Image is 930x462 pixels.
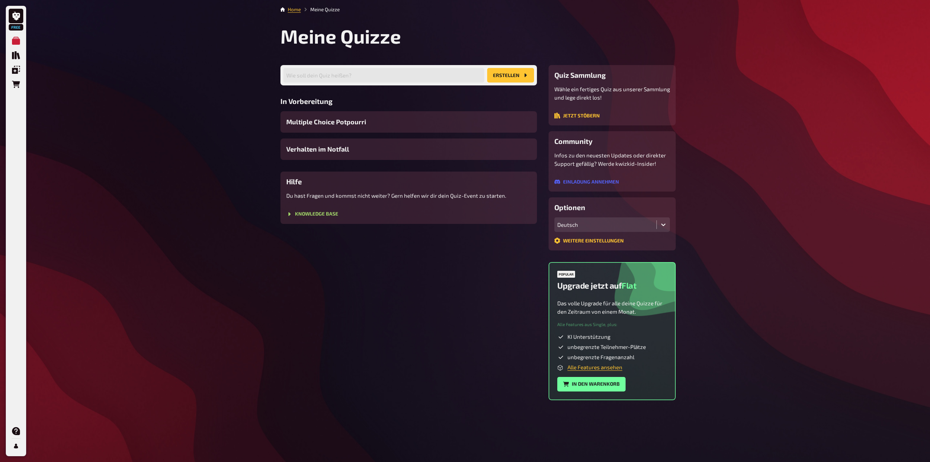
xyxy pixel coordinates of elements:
input: Wie soll dein Quiz heißen? [283,68,484,83]
h3: Quiz Sammlung [554,71,670,79]
h3: In Vorbereitung [280,97,537,105]
p: Wähle ein fertiges Quiz aus unserer Sammlung und lege direkt los! [554,85,670,101]
span: Free [9,25,23,29]
div: Popular [557,271,575,278]
button: In den Warenkorb [557,377,626,391]
h3: Community [554,137,670,145]
a: Einladung annehmen [554,179,619,186]
h2: Upgrade jetzt auf [557,281,636,290]
a: Jetzt stöbern [554,113,600,120]
span: unbegrenzte Fragenanzahl [567,354,634,361]
li: Home [288,6,301,13]
span: Multiple Choice Potpourri [286,117,366,127]
a: Knowledge Base [286,212,338,218]
div: Deutsch [557,221,654,228]
button: Knowledge Base [286,211,338,217]
a: Alle Features ansehen [567,364,622,370]
button: Einladung annehmen [554,179,619,185]
h3: Optionen [554,203,670,212]
small: Alle Features aus Single, plus : [557,321,617,328]
button: Weitere Einstellungen [554,238,624,244]
button: Erstellen [487,68,534,83]
button: Jetzt stöbern [554,113,600,118]
span: KI Unterstützung [567,333,610,341]
p: Infos zu den neuesten Updates oder direkter Support gefällig? Werde kwizkid-Insider! [554,151,670,168]
p: Das volle Upgrade für alle deine Quizze für den Zeitraum von einem Monat. [557,299,667,316]
span: unbegrenzte Teilnehmer-Plätze [567,344,646,351]
a: Multiple Choice Potpourri [280,111,537,133]
li: Meine Quizze [301,6,340,13]
a: Verhalten im Notfall [280,138,537,160]
p: Du hast Fragen und kommst nicht weiter? Gern helfen wir dir dein Quiz-Event zu starten. [286,192,531,200]
a: Weitere Einstellungen [554,238,624,245]
span: Verhalten im Notfall [286,144,349,154]
a: Home [288,7,301,12]
h3: Hilfe [286,177,531,186]
span: Flat [622,281,636,290]
h1: Meine Quizze [280,25,676,48]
